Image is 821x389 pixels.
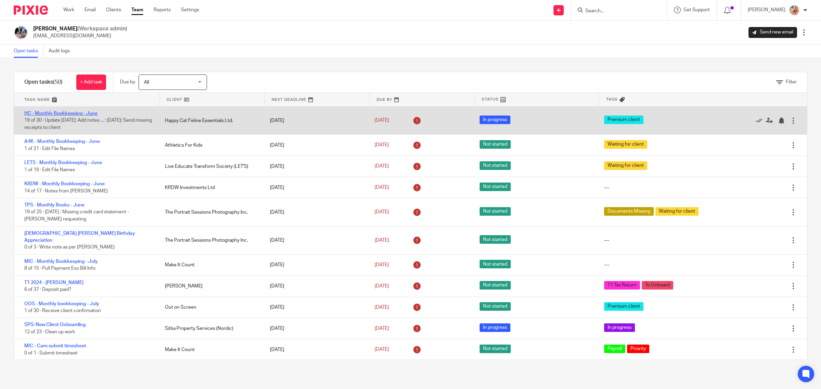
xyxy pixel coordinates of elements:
input: Search [585,8,646,14]
span: In progress [480,323,510,332]
a: KRDW - Monthly Bookkeeping - June [24,182,105,186]
span: Not started [480,161,511,170]
span: In progress [604,323,635,332]
span: [DATE] [375,305,389,310]
a: SPS: New Client Onboarding [24,322,86,327]
span: 1 of 30 · Receive client confirmation [24,308,101,313]
img: MIC.jpg [789,5,800,16]
div: Live Educate Transform Society (LET'S) [158,160,263,173]
span: 8 of 15 · Pull Payment Evo Bill Info [24,266,95,271]
span: 1 of 19 · Edit File Names [24,167,75,172]
div: [DATE] [263,258,368,272]
span: [DATE] [375,118,389,123]
a: MIC - Monthly Bookkeeping - July [24,259,98,264]
span: In progress [480,116,510,124]
a: Settings [181,6,199,13]
a: [DEMOGRAPHIC_DATA] [PERSON_NAME] Birthday Appreciation [24,231,135,243]
div: [DATE] [263,160,368,173]
span: Status [482,96,499,102]
a: + Add task [76,75,106,90]
span: (Workspace admin) [77,26,127,31]
a: HC - Monthly Bookkeeping - June [24,111,97,116]
span: Waiting for client [604,161,647,170]
a: LETS - Monthly Bookkeeping - June [24,160,102,165]
span: Filter [786,80,797,84]
a: Reports [154,6,171,13]
div: [DATE] [263,181,368,194]
span: Priority [627,345,649,353]
div: Happy Cat Feline Essentials Ltd. [158,114,263,128]
span: Not started [480,281,511,290]
div: Make It Count [158,343,263,357]
span: (50) [53,79,63,85]
a: OOS - Monthly bookkeeping - July [24,301,99,306]
span: Not started [480,235,511,244]
a: MIC - Caro submit timesheet [24,344,86,348]
span: Tags [606,96,618,102]
a: Open tasks [14,44,43,58]
span: 12 of 23 · Clean up work [24,330,75,334]
a: Work [63,6,74,13]
div: Athletics For Kids [158,138,263,152]
div: --- [604,261,609,268]
a: Mark as done [756,117,766,124]
div: Make It Count [158,258,263,272]
h1: Open tasks [24,79,63,86]
span: Not started [480,345,511,353]
p: [PERSON_NAME] [748,6,785,13]
span: [DATE] [375,185,389,190]
span: 19 of 30 · Update [DATE]: Add notes ... : [DATE]: Send missing receipts to client [24,118,152,130]
div: [DATE] [263,343,368,357]
div: Sitka Property Services (Nordic) [158,322,263,335]
div: [DATE] [263,205,368,219]
img: Pixie [14,5,48,15]
p: [EMAIL_ADDRESS][DOMAIN_NAME] [33,32,127,39]
span: Premium client [604,302,643,311]
div: [DATE] [263,114,368,128]
a: Email [84,6,96,13]
span: Payroll [604,345,625,353]
a: Clients [106,6,121,13]
span: [DATE] [375,284,389,289]
a: T1 2024 - [PERSON_NAME] [24,280,83,285]
div: --- [604,184,609,191]
span: T1 Tax Return [604,281,640,290]
div: [PERSON_NAME] [158,279,263,293]
span: Get Support [683,8,710,12]
a: TPS - Monthly Books - June [24,203,84,207]
div: KRDW Investments Ltd [158,181,263,194]
span: 14 of 17 · Notes from [PERSON_NAME] [24,189,108,193]
span: Not started [480,302,511,311]
span: Waiting for client [655,207,699,216]
img: Screen%20Shot%202020-06-25%20at%209.49.30%20AM.png [14,25,28,40]
span: Documents Missing [604,207,654,216]
span: Premium client [604,116,643,124]
span: [DATE] [375,326,389,331]
span: [DATE] [375,347,389,352]
span: [DATE] [375,143,389,148]
div: Out on Screen [158,300,263,314]
div: --- [604,237,609,244]
span: Waiting for client [604,140,647,149]
a: Send new email [748,27,797,38]
div: The Portrait Sessions Photography Inc. [158,233,263,247]
div: [DATE] [263,279,368,293]
div: The Portrait Sessions Photography Inc. [158,205,263,219]
div: [DATE] [263,233,368,247]
span: [DATE] [375,164,389,169]
span: All [144,80,149,85]
span: 0 of 1 · Submit timesheet [24,351,78,356]
div: [DATE] [263,300,368,314]
span: Not started [480,140,511,149]
span: To Onboard [642,281,673,290]
span: Not started [480,183,511,191]
a: Team [131,6,143,13]
span: Not started [480,260,511,268]
a: A4K - Monthly Bookkeeping - June [24,139,100,144]
span: [DATE] [375,263,389,267]
span: 0 of 3 · Write note as per [PERSON_NAME] [24,245,115,250]
p: Due by [120,79,135,85]
span: 1 of 21 · Edit File Names [24,146,75,151]
span: 19 of 25 · [DATE] : Missing credit card statement - [PERSON_NAME] requesting [24,210,129,222]
div: [DATE] [263,322,368,335]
